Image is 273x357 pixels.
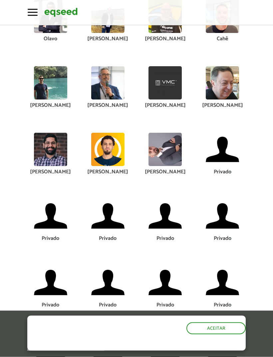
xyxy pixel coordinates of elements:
img: picture-84589-1680648988.png [91,133,125,166]
div: [PERSON_NAME] [27,103,74,108]
div: Cahê [199,37,246,42]
img: picture-84522-1651756040.jpg [34,133,67,166]
div: [PERSON_NAME] [84,37,132,42]
img: default-user.png [206,266,239,299]
h5: O site da EqSeed utiliza cookies para melhorar sua navegação. [27,316,158,336]
div: [PERSON_NAME] [84,170,132,175]
div: [PERSON_NAME] [199,103,246,108]
img: picture-119094-1756486266.jpg [148,133,182,166]
img: EqSeed [44,7,78,18]
a: política de privacidade e de cookies [27,345,104,351]
img: picture-112624-1716663541.png [206,67,239,100]
div: Privado [199,303,246,308]
div: [PERSON_NAME] [141,37,189,42]
p: Ao clicar em "aceitar", você aceita nossa . [27,338,158,351]
img: default-user.png [206,133,239,166]
img: default-user.png [34,266,67,299]
div: Privado [27,236,74,242]
div: [PERSON_NAME] [27,170,74,175]
button: Aceitar [186,322,246,334]
img: default-user.png [91,266,125,299]
div: Privado [199,236,246,242]
div: Privado [199,170,246,175]
div: Privado [84,303,132,308]
div: Olavo [27,37,74,42]
img: default-user.png [34,200,67,233]
div: Privado [84,236,132,242]
div: Privado [141,236,189,242]
img: default-user.png [148,200,182,233]
div: Privado [141,303,189,308]
div: [PERSON_NAME] [141,103,189,108]
img: picture-100036-1732821753.png [148,67,182,100]
div: Privado [27,303,74,308]
img: default-user.png [91,200,125,233]
div: [PERSON_NAME] [84,103,132,108]
img: default-user.png [148,266,182,299]
img: default-user.png [206,200,239,233]
div: [PERSON_NAME] [141,170,189,175]
img: picture-112313-1743624016.jpg [91,67,125,100]
img: picture-48702-1526493360.jpg [34,67,67,100]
